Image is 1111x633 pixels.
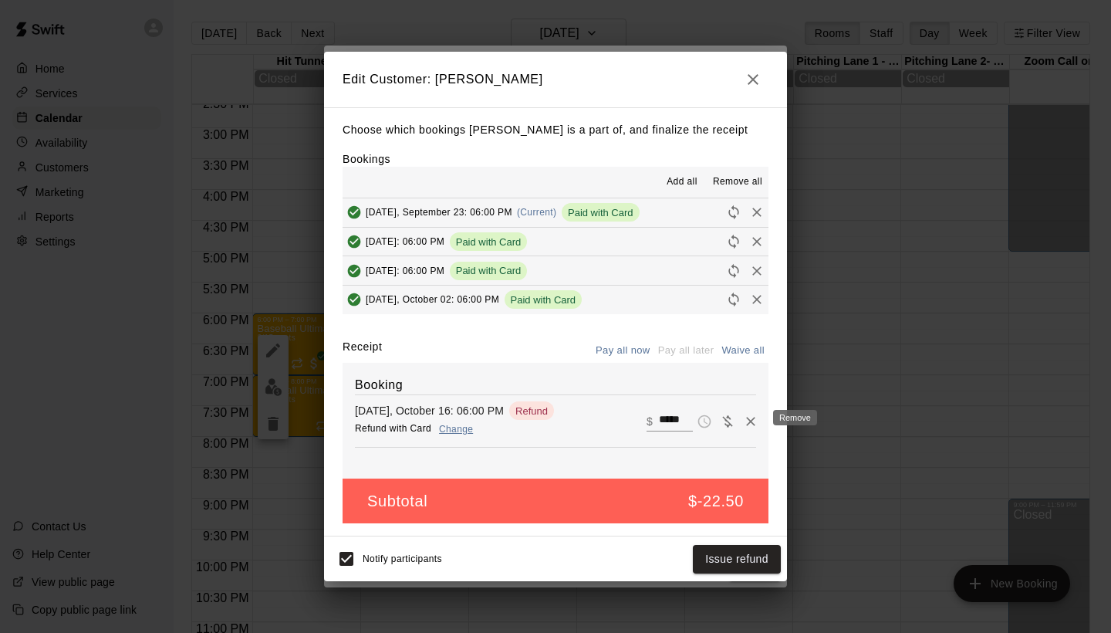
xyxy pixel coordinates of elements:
span: Reschedule [722,206,745,218]
button: Added & Paid [343,201,366,224]
label: Receipt [343,339,382,363]
button: Remove all [707,170,768,195]
button: Add all [657,170,707,195]
div: Remove [773,410,817,425]
span: Paid with Card [450,265,528,276]
span: Remove all [713,174,762,190]
span: Notify participants [363,554,442,565]
span: Remove [745,206,768,218]
span: [DATE], October 02: 06:00 PM [366,294,499,305]
span: [DATE]: 06:00 PM [366,265,444,276]
button: Change [431,418,481,441]
button: Added & Paid [343,230,366,253]
button: Added & Paid[DATE], September 23: 06:00 PM(Current)Paid with CardRescheduleRemove [343,198,768,227]
span: Refund with Card [355,423,431,434]
span: Reschedule [722,235,745,247]
span: Pay later [693,414,716,427]
h6: Booking [355,375,756,395]
button: Issue refund [693,545,781,574]
button: Added & Paid [343,259,366,283]
span: Remove [745,293,768,305]
span: Reschedule [722,293,745,305]
button: Added & Paid[DATE]: 06:00 PMPaid with CardRescheduleRemove [343,256,768,285]
span: Reschedule [722,264,745,276]
button: Added & Paid [343,288,366,311]
span: Paid with Card [562,207,640,218]
span: [DATE], September 23: 06:00 PM [366,207,512,218]
span: Add all [667,174,697,190]
p: $ [647,414,653,429]
p: Choose which bookings [PERSON_NAME] is a part of, and finalize the receipt [343,120,768,140]
h2: Edit Customer: [PERSON_NAME] [324,52,787,107]
label: Bookings [343,153,390,165]
button: Remove [739,410,762,433]
span: [DATE]: 06:00 PM [366,236,444,247]
span: Refund [509,405,554,417]
span: Remove [745,264,768,276]
span: (Current) [517,207,557,218]
p: [DATE], October 16: 06:00 PM [355,403,504,418]
span: Waive payment [716,414,739,427]
button: Added & Paid[DATE]: 06:00 PMPaid with CardRescheduleRemove [343,228,768,256]
h5: $-22.50 [688,491,744,512]
button: Pay all now [592,339,654,363]
h5: Subtotal [367,491,427,512]
span: Remove [745,235,768,247]
button: Waive all [718,339,768,363]
span: Paid with Card [450,236,528,248]
button: Added & Paid[DATE], October 02: 06:00 PMPaid with CardRescheduleRemove [343,286,768,314]
span: Paid with Card [505,294,583,306]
